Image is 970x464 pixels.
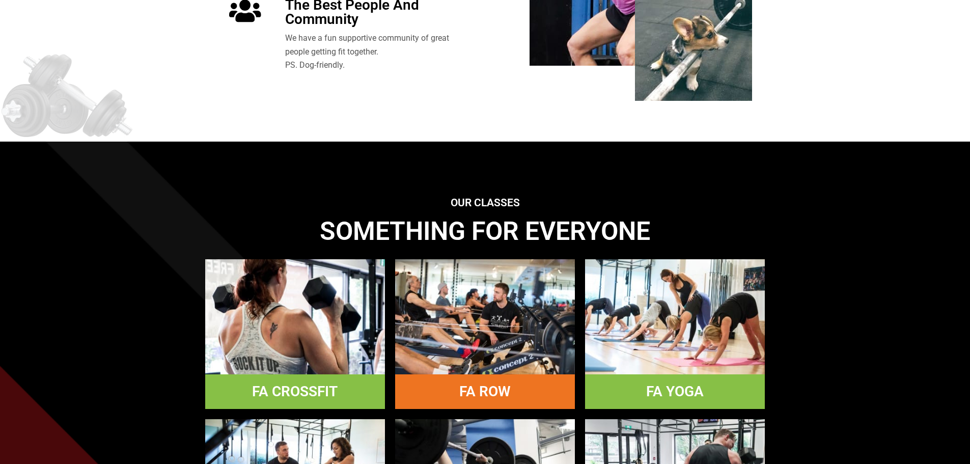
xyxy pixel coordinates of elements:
a: FA CROSSFIT [252,383,338,400]
h3: something for everyone [200,219,770,244]
h2: Our Classes [200,198,770,208]
a: FA ROW [459,383,511,400]
p: We have a fun supportive community of great people getting fit together. PS. Dog-friendly. [285,32,473,72]
a: FA YOGA [646,383,704,400]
